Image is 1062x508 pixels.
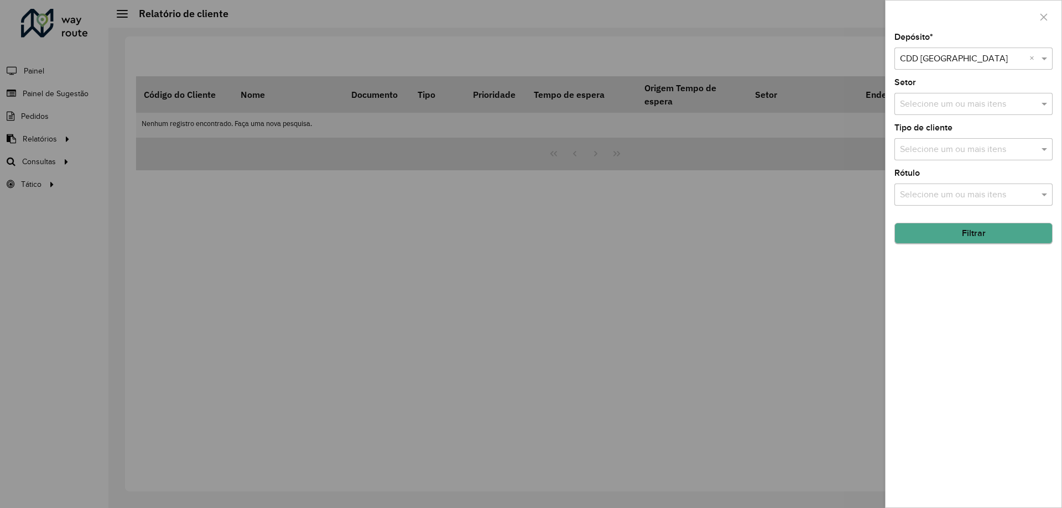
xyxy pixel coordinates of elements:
span: Clear all [1029,52,1039,65]
label: Tipo de cliente [894,121,952,134]
label: Setor [894,76,916,89]
label: Rótulo [894,166,920,180]
label: Depósito [894,30,933,44]
button: Filtrar [894,223,1053,244]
